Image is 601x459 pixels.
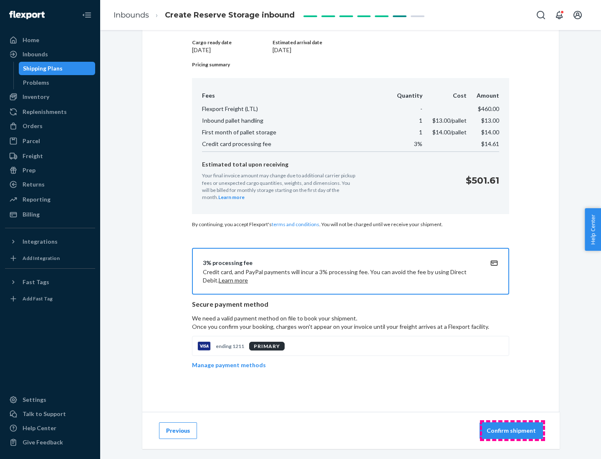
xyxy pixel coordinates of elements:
span: $13.00 [481,117,499,124]
a: Orders [5,119,95,133]
ol: breadcrumbs [107,3,301,28]
a: Billing [5,208,95,221]
p: $501.61 [466,174,499,187]
button: Confirm shipment [480,422,543,439]
p: Once you confirm your booking, charges won't appear on your invoice until your freight arrives at... [192,323,509,331]
button: Close Navigation [78,7,95,23]
p: [DATE] [192,46,271,54]
a: Shipping Plans [19,62,96,75]
div: Shipping Plans [23,64,63,73]
th: Quantity [387,91,422,103]
p: Confirm shipment [487,426,536,435]
div: Prep [23,166,35,174]
div: 3% processing fee [203,259,478,267]
div: Parcel [23,137,40,145]
div: Add Integration [23,255,60,262]
a: Add Integration [5,252,95,265]
div: PRIMARY [249,342,285,351]
a: Reporting [5,193,95,206]
div: Problems [23,78,49,87]
div: Fast Tags [23,278,49,286]
a: Home [5,33,95,47]
td: 3% [387,138,422,152]
a: Replenishments [5,105,95,119]
span: $13.00 /pallet [432,117,467,124]
td: - [387,103,422,115]
div: Freight [23,152,43,160]
button: Learn more [218,194,245,201]
td: First month of pallet storage [202,126,387,138]
a: Parcel [5,134,95,148]
th: Cost [422,91,467,103]
button: Open Search Box [533,7,549,23]
a: Add Fast Tag [5,292,95,305]
p: Manage payment methods [192,361,266,369]
button: Give Feedback [5,436,95,449]
button: Learn more [219,276,248,285]
td: Credit card processing fee [202,138,387,152]
a: Help Center [5,421,95,435]
td: Inbound pallet handling [202,115,387,126]
th: Fees [202,91,387,103]
div: Reporting [23,195,51,204]
span: $14.00 [481,129,499,136]
img: Flexport logo [9,11,45,19]
th: Amount [467,91,499,103]
p: Your final invoice amount may change due to additional carrier pickup fees or unexpected cargo qu... [202,172,356,201]
p: Pricing summary [192,61,509,68]
div: Help Center [23,424,56,432]
span: $14.61 [481,140,499,147]
div: Add Fast Tag [23,295,53,302]
div: Orders [23,122,43,130]
a: Inbounds [5,48,95,61]
a: Inbounds [114,10,149,20]
p: Credit card, and PayPal payments will incur a 3% processing fee. You can avoid the fee by using D... [203,268,478,285]
td: 1 [387,115,422,126]
p: [DATE] [273,46,509,54]
p: We need a valid payment method on file to book your shipment. [192,314,509,331]
span: $14.00 /pallet [432,129,467,136]
div: Inbounds [23,50,48,58]
div: Integrations [23,237,58,246]
div: Settings [23,396,46,404]
td: 1 [387,126,422,138]
p: By continuing, you accept Flexport's . You will not be charged until we receive your shipment. [192,221,509,228]
a: Talk to Support [5,407,95,421]
a: Prep [5,164,95,177]
p: Estimated total upon receiving [202,160,459,169]
span: $460.00 [478,105,499,112]
div: Inventory [23,93,49,101]
p: Estimated arrival date [273,39,509,46]
div: Returns [23,180,45,189]
a: Problems [19,76,96,89]
p: ending 1211 [216,343,244,350]
button: Open notifications [551,7,568,23]
div: Give Feedback [23,438,63,446]
a: terms and conditions [272,221,319,227]
a: Returns [5,178,95,191]
a: Settings [5,393,95,406]
p: Cargo ready date [192,39,271,46]
button: Help Center [585,208,601,251]
button: Open account menu [569,7,586,23]
button: Integrations [5,235,95,248]
button: Previous [159,422,197,439]
div: Home [23,36,39,44]
span: Create Reserve Storage inbound [165,10,295,20]
a: Freight [5,149,95,163]
div: Replenishments [23,108,67,116]
button: Fast Tags [5,275,95,289]
p: Secure payment method [192,300,509,309]
div: Talk to Support [23,410,66,418]
div: Billing [23,210,40,219]
a: Inventory [5,90,95,103]
td: Flexport Freight (LTL) [202,103,387,115]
